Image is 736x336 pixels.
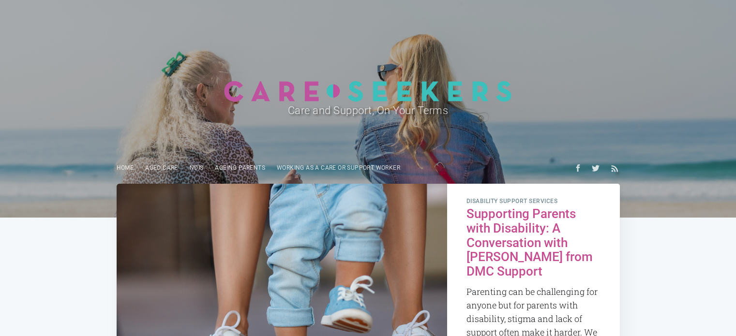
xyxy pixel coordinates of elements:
[139,159,184,177] a: Aged Care
[184,159,210,177] a: NDIS
[466,198,601,205] span: disability support services
[224,80,512,102] img: Careseekers
[271,159,406,177] a: Working as a care or support worker
[466,207,601,279] h2: Supporting Parents with Disability: A Conversation with [PERSON_NAME] from DMC Support
[209,159,271,177] a: Ageing parents
[111,159,140,177] a: Home
[146,102,590,119] h2: Care and Support, On Your Terms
